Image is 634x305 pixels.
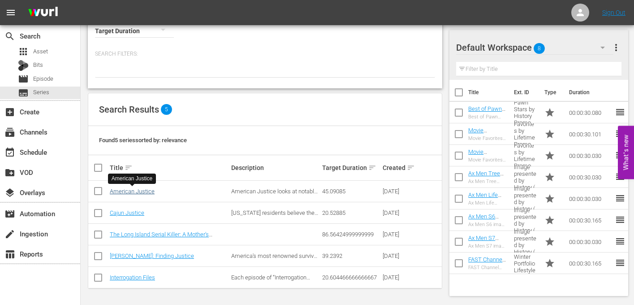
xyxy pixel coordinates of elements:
[468,192,502,225] a: Ax Men Life Image presented by History ( New logo) 30
[615,214,625,225] span: reorder
[544,258,555,269] span: Promo
[4,147,15,158] span: Schedule
[322,162,380,173] div: Target Duration
[18,60,29,71] div: Bits
[615,193,625,204] span: reorder
[565,123,615,145] td: 00:00:30.101
[4,107,15,118] span: Create
[4,31,15,42] span: Search
[322,188,380,195] div: 45.09085
[565,188,615,209] td: 00:00:30.030
[22,2,65,23] img: ans4CAIJ8jUAAAAAAAAAAAAAAAAAAAAAAAAgQb4GAAAAAAAAAAAAAAAAAAAAAAAAJMjXAAAAAAAAAAAAAAAAAAAAAAAAgAT5G...
[161,104,172,115] span: 5
[18,87,29,98] span: Series
[322,231,380,238] div: 86.56424999999999
[231,209,319,223] span: [US_STATE] residents believe the rules of justice don't apply to them.
[468,200,507,206] div: Ax Men Life Image presented by History ( New logo) 30
[615,128,625,139] span: reorder
[95,50,435,58] p: Search Filters:
[383,188,410,195] div: [DATE]
[322,209,380,216] div: 20.52885
[99,137,187,144] span: Found 5 series sorted by: relevance
[615,171,625,182] span: reorder
[510,231,540,253] td: Ax Men S7 image presented by History ( New logo) 30
[468,170,504,204] a: Ax Men Tree image presented by History ( New logo) 30
[565,145,615,166] td: 00:00:30.030
[565,102,615,123] td: 00:00:30.080
[468,148,499,175] a: Movie Favorites by Lifetime Promo 30
[4,209,15,219] span: Automation
[544,172,555,183] span: Promo
[615,236,625,247] span: reorder
[383,231,410,238] div: [DATE]
[4,187,15,198] span: Overlays
[33,88,49,97] span: Series
[110,188,155,195] a: American Justice
[468,135,507,141] div: Movie Favorites by Lifetime Promo 30
[602,9,625,16] a: Sign Out
[468,213,502,247] a: Ax Men S6 image presented by History ( New logo) 30
[534,39,545,58] span: 8
[468,179,507,184] div: Ax Men Tree image presented by History ( New logo) 30
[544,107,555,118] span: Promo
[615,257,625,268] span: reorder
[33,47,48,56] span: Asset
[509,80,539,105] th: Ext. ID
[468,235,502,268] a: Ax Men S7 image presented by History ( New logo) 30
[565,166,615,188] td: 00:00:30.030
[4,167,15,178] span: VOD
[510,123,540,145] td: Movie Favorites by Lifetime Promo 30
[564,80,617,105] th: Duration
[611,37,621,58] button: more_vert
[615,150,625,161] span: reorder
[510,102,540,123] td: Best of Pawn Stars by History Promo 30
[544,193,555,204] span: Promo
[468,105,507,132] a: Best of Pawn Stars [PERSON_NAME] 30
[99,104,159,115] span: Search Results
[110,231,212,244] a: The Long Island Serial Killer: A Mother's [PERSON_NAME] for Justice
[383,162,410,173] div: Created
[231,253,319,273] span: America's most renowned survivor [PERSON_NAME] sits down with [PERSON_NAME].
[33,61,43,70] span: Bits
[510,188,540,209] td: Ax Men Life Image presented by History ( New logo) 30
[611,42,621,53] span: more_vert
[18,46,29,57] span: Asset
[544,150,555,161] span: Promo
[539,80,564,105] th: Type
[468,114,507,120] div: Best of Pawn Stars [PERSON_NAME] 30
[231,164,319,171] div: Description
[4,229,15,240] span: Ingestion
[510,209,540,231] td: Ax Men S6 image presented by History ( New logo) 30
[322,274,380,281] div: 20.604466666666667
[383,253,410,259] div: [DATE]
[565,231,615,253] td: 00:00:30.030
[565,209,615,231] td: 00:00:30.165
[615,107,625,118] span: reorder
[510,253,540,274] td: FAST Channel Miscellaneous 2024 Winter Portfolio Lifestyle Cross Channel [PERSON_NAME]
[5,7,16,18] span: menu
[456,35,613,60] div: Default Workspace
[468,265,507,270] div: FAST Channel Miscellaneous 2024 Winter Portfolio Lifestyle Cross Channel [PERSON_NAME]
[112,175,152,183] div: American Justice
[4,127,15,138] span: Channels
[510,166,540,188] td: Ax Men Tree image presented by History ( New logo) 30
[468,222,507,227] div: Ax Men S6 image presented by History ( New logo) 30
[110,274,155,281] a: Interrogation Files
[510,145,540,166] td: Movie Favorites by Lifetime Promo 30
[468,157,507,163] div: Movie Favorites by Lifetime Promo 30
[368,164,376,172] span: sort
[110,253,194,259] a: [PERSON_NAME]: Finding Justice
[468,127,499,154] a: Movie Favorites by Lifetime Promo 30
[33,74,53,83] span: Episode
[544,215,555,226] span: Promo
[565,253,615,274] td: 00:00:30.165
[322,253,380,259] div: 39.2392
[618,126,634,179] button: Open Feedback Widget
[468,243,507,249] div: Ax Men S7 image presented by History ( New logo) 30
[468,80,509,105] th: Title
[110,162,229,173] div: Title
[18,74,29,84] span: Episode
[383,274,410,281] div: [DATE]
[544,236,555,247] span: Promo
[4,249,15,260] span: Reports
